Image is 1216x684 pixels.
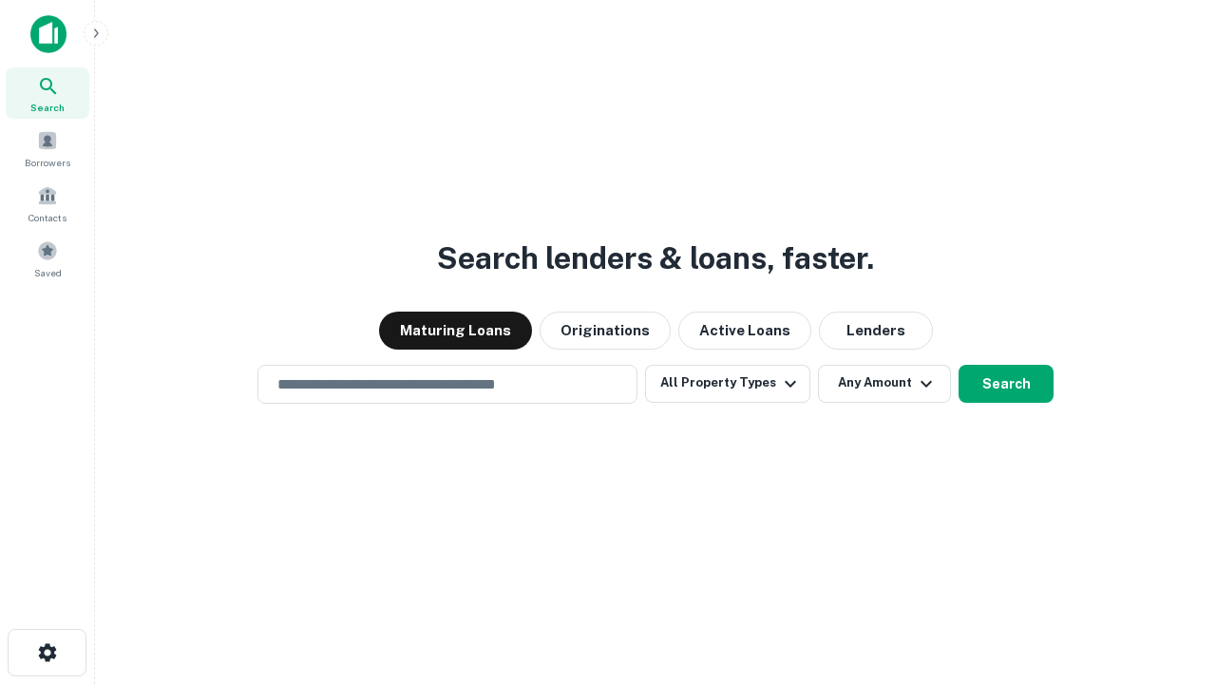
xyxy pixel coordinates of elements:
[1121,471,1216,562] iframe: Chat Widget
[819,312,933,350] button: Lenders
[30,15,66,53] img: capitalize-icon.png
[30,100,65,115] span: Search
[678,312,811,350] button: Active Loans
[645,365,810,403] button: All Property Types
[818,365,951,403] button: Any Amount
[28,210,66,225] span: Contacts
[959,365,1054,403] button: Search
[6,67,89,119] a: Search
[34,265,62,280] span: Saved
[6,233,89,284] a: Saved
[25,155,70,170] span: Borrowers
[540,312,671,350] button: Originations
[379,312,532,350] button: Maturing Loans
[6,178,89,229] a: Contacts
[6,123,89,174] a: Borrowers
[437,236,874,281] h3: Search lenders & loans, faster.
